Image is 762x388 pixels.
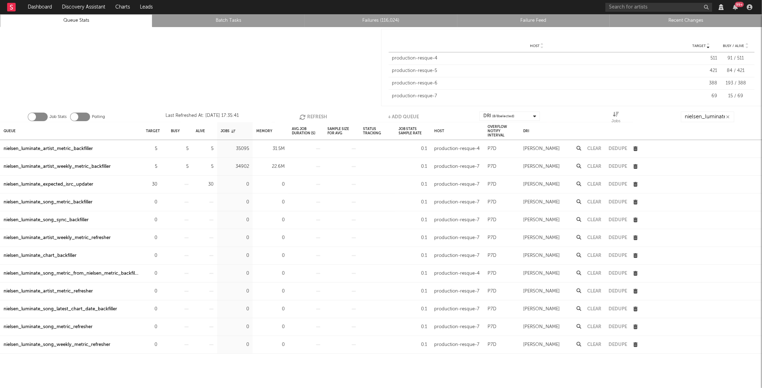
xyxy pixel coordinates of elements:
div: nielsen_luminate_artist_weekly_metric_refresher [4,234,111,242]
div: 69 [685,93,717,100]
div: P7D [488,341,496,349]
div: Status Tracking [363,123,391,139]
a: nielsen_luminate_song_weekly_metric_refresher [4,341,110,349]
div: 0 [146,323,157,331]
div: P7D [488,234,496,242]
button: Dedupe [609,289,627,294]
button: Dedupe [609,218,627,222]
div: 388 [685,80,717,87]
div: Jobs [611,117,620,125]
div: 84 / 421 [721,67,751,74]
div: 421 [685,67,717,74]
div: nielsen_luminate_artist_metric_backfiller [4,145,93,153]
div: P7D [488,216,496,224]
div: 0 [146,198,157,207]
a: Failures (116,024) [309,16,453,25]
button: Clear [587,146,601,151]
div: [PERSON_NAME] [523,323,560,331]
div: Jobs [221,123,235,139]
div: 0.1 [399,287,427,296]
div: Busy [171,123,180,139]
button: Dedupe [609,342,627,347]
span: Busy / Alive [723,44,745,48]
div: 0.1 [399,305,427,314]
div: [PERSON_NAME] [523,269,560,278]
button: Clear [587,182,601,187]
div: nielsen_luminate_song_metric_from_nielsen_metric_backfiller [4,269,139,278]
div: production-resque-6 [392,80,682,87]
button: Clear [587,342,601,347]
div: 0 [221,269,249,278]
label: Polling [92,113,105,121]
div: [PERSON_NAME] [523,252,560,260]
div: DRI [483,112,514,120]
label: Job Stats [49,113,67,121]
div: 0 [256,252,285,260]
div: 99 + [735,2,744,7]
div: Avg Job Duration (s) [292,123,320,139]
div: 0 [146,305,157,314]
div: 0 [221,305,249,314]
div: production-resque-7 [434,180,479,189]
div: [PERSON_NAME] [523,216,560,224]
div: 91 / 511 [721,55,751,62]
div: Host [434,123,444,139]
div: 0.1 [399,252,427,260]
div: production-resque-5 [392,67,682,74]
div: 0 [221,198,249,207]
div: 0 [256,180,285,189]
a: Queue Stats [4,16,148,25]
div: Alive [196,123,205,139]
div: [PERSON_NAME] [523,145,560,153]
div: DRI [523,123,529,139]
div: 35095 [221,145,249,153]
div: Last Refreshed At: [DATE] 17:35:41 [165,112,239,122]
div: 193 / 388 [721,80,751,87]
div: [PERSON_NAME] [523,180,560,189]
span: Host [530,44,540,48]
div: [PERSON_NAME] [523,162,560,171]
div: production-resque-7 [434,323,479,331]
button: Clear [587,289,601,294]
div: 0.1 [399,145,427,153]
button: + Add Queue [388,112,419,122]
div: Memory [256,123,272,139]
div: 0.1 [399,323,427,331]
button: Clear [587,164,601,169]
div: 0 [221,341,249,349]
div: 0 [256,287,285,296]
button: Dedupe [609,307,627,311]
div: 34902 [221,162,249,171]
div: [PERSON_NAME] [523,234,560,242]
div: nielsen_luminate_song_sync_backfiller [4,216,89,224]
div: 0 [256,305,285,314]
div: 0 [221,287,249,296]
div: Target [146,123,160,139]
button: 99+ [733,4,738,10]
div: production-resque-4 [434,269,480,278]
div: production-resque-7 [434,216,479,224]
button: Clear [587,307,601,311]
div: Overflow Notify Interval [488,123,516,139]
div: 15 / 69 [721,93,751,100]
div: 0 [146,234,157,242]
a: nielsen_luminate_artist_metric_refresher [4,287,93,296]
div: nielsen_luminate_song_latest_chart_date_backfiller [4,305,117,314]
div: 0.1 [399,234,427,242]
div: production-resque-7 [434,234,479,242]
button: Dedupe [609,271,627,276]
div: 5 [146,145,157,153]
a: nielsen_luminate_song_metric_refresher [4,323,93,331]
a: nielsen_luminate_artist_weekly_metric_backfiller [4,162,111,171]
div: 511 [685,55,717,62]
div: production-resque-7 [434,252,479,260]
div: Job Stats Sample Rate [399,123,427,139]
button: Refresh [300,112,327,122]
div: 0 [256,269,285,278]
div: 0 [221,323,249,331]
div: 0 [256,198,285,207]
div: 0 [256,341,285,349]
